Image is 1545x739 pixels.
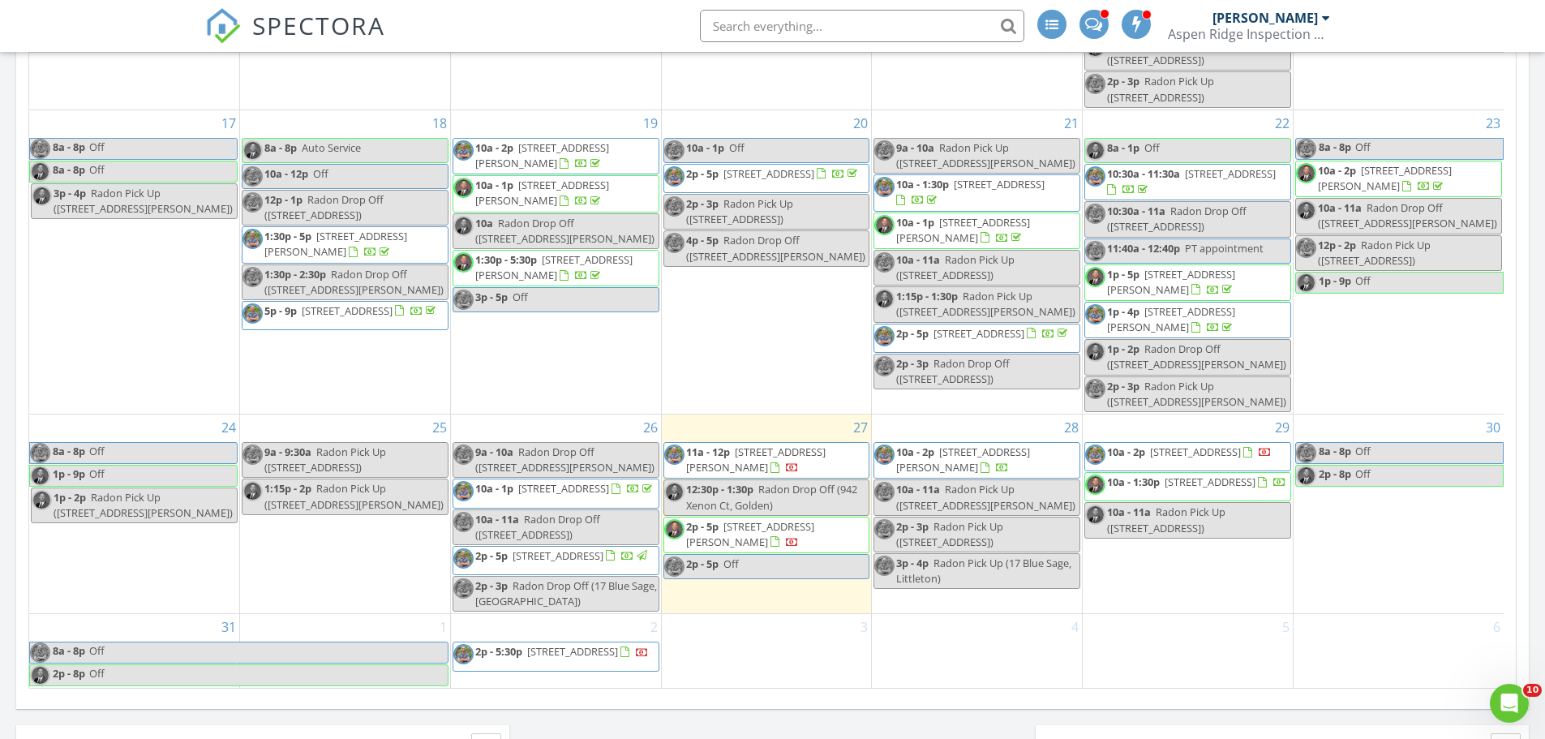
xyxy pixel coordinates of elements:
img: upsdated_headshot_2.jpg [453,140,474,161]
img: screen_shot_20220111_at_2.52.21_pm.png [874,289,895,309]
span: Off [723,556,739,571]
span: 1p - 2p [1107,342,1139,356]
a: Go to September 5, 2025 [1279,614,1293,640]
span: 1p - 4p [1107,304,1139,319]
img: upsdated_headshot_2.jpg [664,445,685,465]
span: 1p - 9p [52,466,86,486]
td: Go to August 31, 2025 [29,614,240,689]
img: screen_shot_20220111_at_2.52.21_pm.png [1085,267,1105,287]
span: Radon Drop Off ([STREET_ADDRESS][PERSON_NAME]) [686,233,865,263]
span: 10a - 11a [896,252,940,267]
td: Go to August 22, 2025 [1083,110,1294,414]
a: Go to August 24, 2025 [218,415,239,440]
a: 2p - 5p [STREET_ADDRESS] [686,166,860,181]
td: Go to September 3, 2025 [661,614,872,689]
td: Go to August 23, 2025 [1293,110,1504,414]
a: 10a - 2p [STREET_ADDRESS][PERSON_NAME] [896,445,1030,475]
span: 12p - 1p [264,192,303,207]
span: 3p - 5p [475,290,508,304]
img: screen_shot_20220111_at_2.52.21_pm.png [1085,475,1105,495]
a: 10a - 1:30p [STREET_ADDRESS] [873,174,1080,211]
img: screen_shot_20220111_at_2.52.21_pm.png [32,186,52,206]
span: 1p - 2p [54,490,86,505]
span: [STREET_ADDRESS] [1185,166,1276,181]
span: 10a - 12p [264,166,308,181]
a: Go to August 30, 2025 [1483,415,1504,440]
span: 3p - 4p [54,186,86,200]
img: upsdated_headshot_2.jpg [874,140,895,161]
span: [STREET_ADDRESS][PERSON_NAME] [896,215,1030,245]
a: 10a - 2p [STREET_ADDRESS][PERSON_NAME] [453,138,659,174]
span: 1p - 5p [1107,267,1139,281]
td: Go to September 2, 2025 [450,614,661,689]
span: 10a - 11a [1107,505,1151,519]
a: 10a - 2p [STREET_ADDRESS][PERSON_NAME] [1318,163,1452,193]
span: Radon Pick Up ([STREET_ADDRESS][PERSON_NAME]) [896,140,1075,170]
span: 10a - 2p [475,140,513,155]
iframe: Intercom live chat [1490,684,1529,723]
img: upsdated_headshot_2.jpg [874,326,895,346]
span: Radon Drop Off ([STREET_ADDRESS][PERSON_NAME]) [475,445,654,475]
span: Radon Pick Up ([STREET_ADDRESS]) [264,445,386,475]
span: Off [513,290,528,304]
img: upsdated_headshot_2.jpg [242,166,263,187]
span: [STREET_ADDRESS] [1165,475,1255,489]
span: 8a - 1p [1107,140,1139,155]
span: [STREET_ADDRESS] [933,326,1024,341]
a: Go to August 29, 2025 [1272,415,1293,440]
img: upsdated_headshot_2.jpg [1085,241,1105,261]
a: 2p - 5:30p [STREET_ADDRESS] [475,644,649,659]
img: screen_shot_20220111_at_2.52.21_pm.png [1296,273,1316,293]
span: 8a - 8p [52,139,86,159]
a: 1p - 5p [STREET_ADDRESS][PERSON_NAME] [1084,264,1291,301]
div: [PERSON_NAME] [1212,10,1318,26]
td: Go to August 28, 2025 [872,414,1083,614]
img: screen_shot_20220111_at_2.52.21_pm.png [30,665,50,685]
a: 2p - 5:30p [STREET_ADDRESS] [453,642,659,671]
td: Go to August 20, 2025 [661,110,872,414]
span: Off [313,166,328,181]
span: Off [89,140,105,154]
a: Go to September 1, 2025 [436,614,450,640]
span: 2p - 5p [896,326,929,341]
a: 5p - 9p [STREET_ADDRESS] [242,301,448,330]
span: 10a - 11a [896,482,940,496]
td: Go to September 6, 2025 [1293,614,1504,689]
img: upsdated_headshot_2.jpg [874,356,895,376]
img: upsdated_headshot_2.jpg [1085,379,1105,399]
a: SPECTORA [205,22,385,56]
a: 10a - 1p [STREET_ADDRESS][PERSON_NAME] [896,215,1030,245]
a: Go to August 27, 2025 [850,415,871,440]
img: upsdated_headshot_2.jpg [453,548,474,569]
span: 10a - 1:30p [1107,475,1160,489]
span: 9a - 9:30a [264,445,311,459]
a: Go to August 19, 2025 [640,110,661,136]
span: 1:15p - 2p [264,481,311,496]
span: 10a - 1p [475,178,513,192]
a: 5p - 9p [STREET_ADDRESS] [264,303,439,318]
img: upsdated_headshot_2.jpg [453,644,474,664]
a: Go to August 20, 2025 [850,110,871,136]
span: 2p - 3p [896,519,929,534]
img: upsdated_headshot_2.jpg [874,445,895,465]
img: upsdated_headshot_2.jpg [30,642,50,663]
a: 1p - 4p [STREET_ADDRESS][PERSON_NAME] [1107,304,1235,334]
span: Off [1355,140,1371,154]
span: Off [729,140,745,155]
span: Radon Pick Up ([STREET_ADDRESS]) [1107,505,1225,535]
td: Go to August 21, 2025 [872,110,1083,414]
span: 1:30p - 5p [264,229,311,243]
span: 8a - 8p [264,140,297,155]
img: upsdated_headshot_2.jpg [1296,443,1316,463]
a: Go to August 17, 2025 [218,110,239,136]
a: 2p - 5p [STREET_ADDRESS] [873,324,1080,353]
img: screen_shot_20220111_at_2.52.21_pm.png [32,490,52,510]
span: 2p - 5p [686,556,719,571]
a: Go to August 25, 2025 [429,415,450,440]
span: Off [89,666,105,681]
span: 2p - 3p [475,578,508,593]
span: Off [89,444,105,458]
img: screen_shot_20220111_at_2.52.21_pm.png [453,216,474,236]
a: Go to September 2, 2025 [647,614,661,640]
a: 10:30a - 11:30a [STREET_ADDRESS] [1084,164,1291,200]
